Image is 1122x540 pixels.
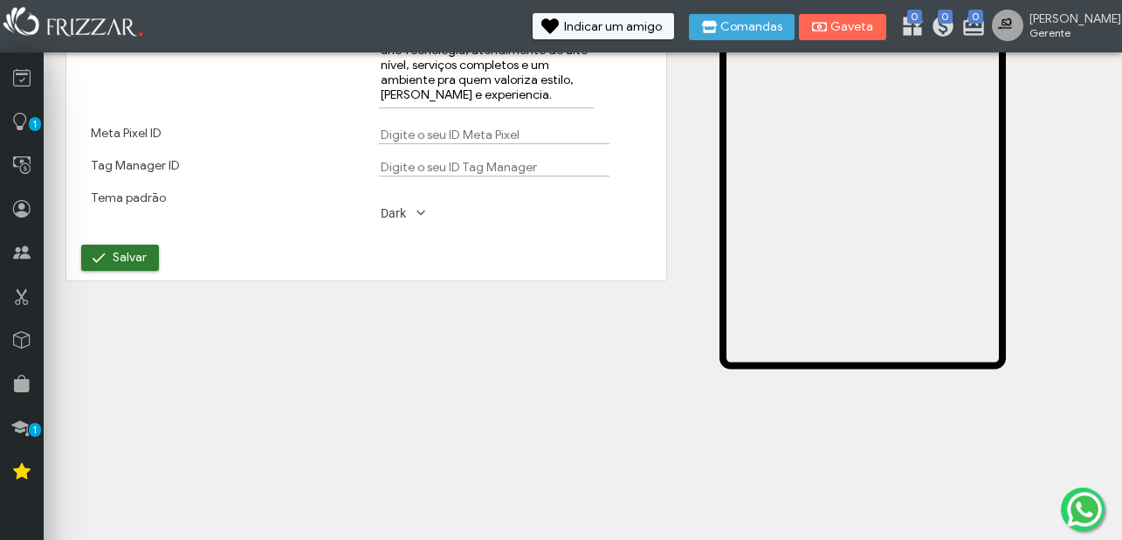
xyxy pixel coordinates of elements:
a: 0 [931,14,948,42]
button: Gaveta [799,14,886,40]
span: 0 [968,10,983,24]
span: Salvar [113,245,147,271]
input: Digite o seu ID Meta Pixel [379,126,609,144]
a: 0 [900,14,918,42]
span: 1 [29,423,41,437]
button: Comandas [689,14,795,40]
img: whatsapp.png [1063,488,1105,530]
span: Gaveta [830,21,874,33]
label: Tema padrão [91,190,166,205]
span: Gerente [1029,26,1108,39]
label: Tag Manager ID [91,158,180,173]
span: 0 [938,10,953,24]
textarea: A Future & Cut é uma barbearia que une Tecnologia, atendimento de alto nível, serviços completos ... [379,26,594,108]
span: Comandas [720,21,782,33]
a: [PERSON_NAME] Gerente [992,10,1113,45]
span: [PERSON_NAME] [1029,11,1108,26]
button: Salvar [81,245,159,271]
span: 0 [907,10,922,24]
span: Indicar um amigo [564,21,662,33]
span: 1 [29,117,41,131]
a: 0 [961,14,979,42]
button: Indicar um amigo [533,13,674,39]
label: Dark [379,204,433,221]
label: Meta Pixel ID [91,126,162,141]
input: Digite o seu ID Tag Manager [379,158,609,177]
